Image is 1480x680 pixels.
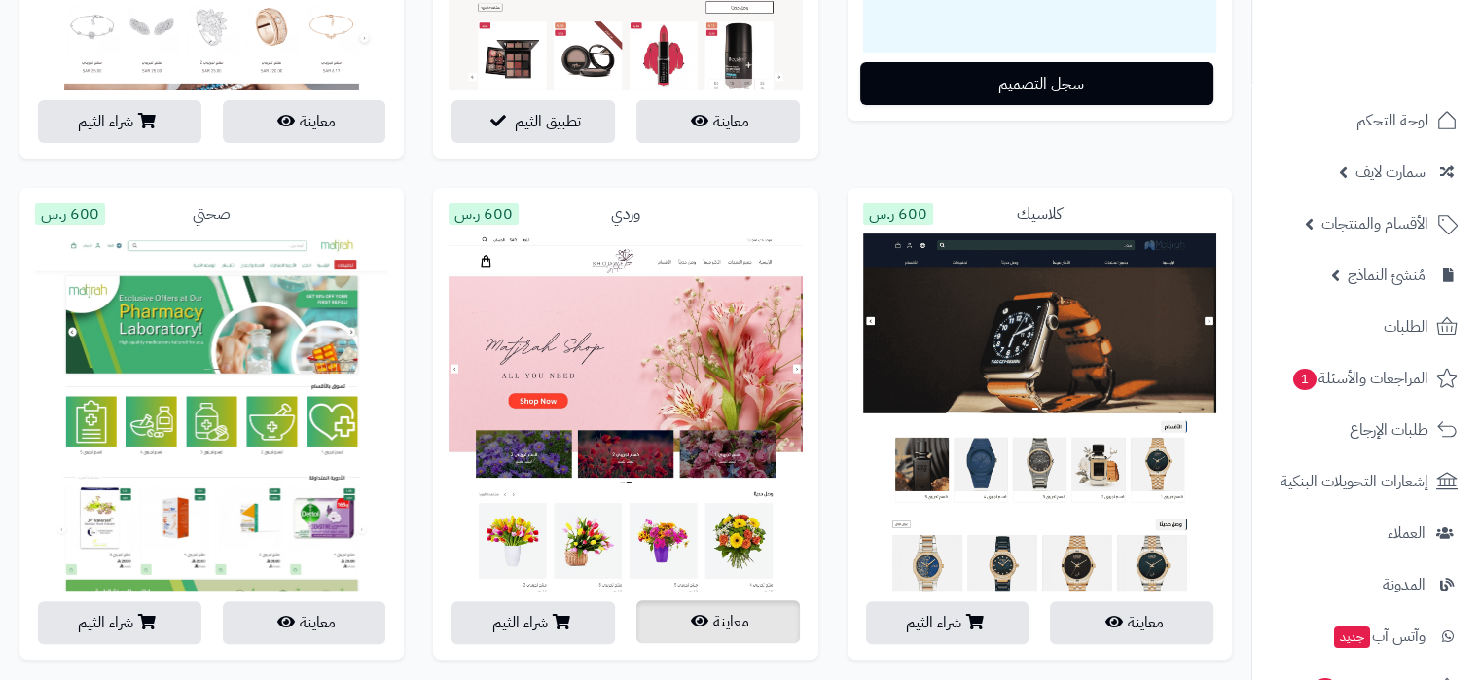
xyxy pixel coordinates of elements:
[1264,561,1468,608] a: المدونة
[636,100,800,143] button: معاينة
[1355,159,1426,186] span: سمارت لايف
[223,601,386,644] button: معاينة
[35,203,388,226] div: صحتي
[1356,107,1428,134] span: لوحة التحكم
[1348,16,1462,56] img: logo-2.png
[1264,613,1468,660] a: وآتس آبجديد
[38,100,201,143] button: شراء الثيم
[35,203,105,225] span: 600 ر.س
[1264,407,1468,453] a: طلبات الإرجاع
[1264,304,1468,350] a: الطلبات
[1332,623,1426,650] span: وآتس آب
[866,601,1029,644] button: شراء الثيم
[863,203,1216,226] div: كلاسيك
[1281,468,1428,495] span: إشعارات التحويلات البنكية
[1264,355,1468,402] a: المراجعات والأسئلة1
[1292,368,1318,391] span: 1
[223,100,386,143] button: معاينة
[1383,571,1426,598] span: المدونة
[449,203,519,225] span: 600 ر.س
[1291,365,1428,392] span: المراجعات والأسئلة
[860,62,1213,105] button: سجل التصميم
[449,203,802,226] div: وردي
[1350,416,1428,444] span: طلبات الإرجاع
[636,600,800,643] button: معاينة
[1050,601,1213,644] button: معاينة
[1264,97,1468,144] a: لوحة التحكم
[1348,262,1426,289] span: مُنشئ النماذج
[1384,313,1428,340] span: الطلبات
[1264,510,1468,556] a: العملاء
[1321,210,1428,237] span: الأقسام والمنتجات
[38,601,201,644] button: شراء الثيم
[863,203,933,225] span: 600 ر.س
[1388,519,1426,547] span: العملاء
[451,100,615,143] button: تطبيق الثيم
[1334,626,1370,648] span: جديد
[451,601,615,644] button: شراء الثيم
[515,110,581,133] span: تطبيق الثيم
[1264,458,1468,505] a: إشعارات التحويلات البنكية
